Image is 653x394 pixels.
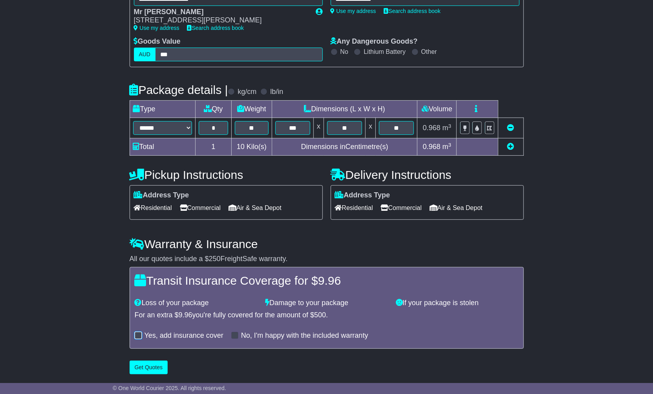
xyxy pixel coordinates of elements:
sup: 3 [448,123,452,129]
span: Commercial [381,202,422,214]
a: Search address book [187,25,244,31]
label: Other [421,48,437,55]
span: Residential [335,202,373,214]
div: All our quotes include a $ FreightSafe warranty. [130,255,524,263]
div: [STREET_ADDRESS][PERSON_NAME] [134,16,308,25]
a: Use my address [331,8,376,14]
span: 0.968 [423,124,441,132]
td: Qty [195,101,232,118]
sup: 3 [448,142,452,148]
td: Dimensions in Centimetre(s) [272,138,417,156]
td: x [313,118,324,138]
label: kg/cm [238,88,256,96]
span: m [443,124,452,132]
td: Kilo(s) [232,138,272,156]
label: Goods Value [134,37,181,46]
label: Any Dangerous Goods? [331,37,418,46]
a: Use my address [134,25,179,31]
label: Lithium Battery [364,48,406,55]
h4: Warranty & Insurance [130,238,524,250]
label: lb/in [270,88,283,96]
div: For an extra $ you're fully covered for the amount of $ . [135,311,519,320]
label: No [340,48,348,55]
span: 9.96 [318,274,341,287]
label: Yes, add insurance cover [145,331,223,340]
span: Air & Sea Depot [430,202,483,214]
span: © One World Courier 2025. All rights reserved. [113,385,226,391]
div: Mr [PERSON_NAME] [134,8,308,17]
span: 250 [209,255,221,263]
button: Get Quotes [130,361,168,374]
h4: Delivery Instructions [331,168,524,181]
td: Weight [232,101,272,118]
td: Volume [417,101,457,118]
span: m [443,143,452,151]
td: Dimensions (L x W x H) [272,101,417,118]
td: 1 [195,138,232,156]
span: Residential [134,202,172,214]
label: No, I'm happy with the included warranty [241,331,368,340]
a: Remove this item [507,124,514,132]
h4: Pickup Instructions [130,168,323,181]
label: AUD [134,48,156,61]
td: Type [130,101,195,118]
div: Loss of your package [131,299,262,307]
a: Add new item [507,143,514,151]
td: Total [130,138,195,156]
h4: Transit Insurance Coverage for $ [135,274,519,287]
h4: Package details | [130,83,228,96]
td: x [366,118,376,138]
label: Address Type [134,191,189,200]
span: 500 [314,311,326,319]
div: Damage to your package [261,299,392,307]
span: 10 [237,143,245,151]
span: Commercial [180,202,221,214]
span: 0.968 [423,143,441,151]
span: 9.96 [179,311,192,319]
span: Air & Sea Depot [229,202,282,214]
label: Address Type [335,191,390,200]
div: If your package is stolen [392,299,523,307]
a: Search address book [384,8,441,14]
